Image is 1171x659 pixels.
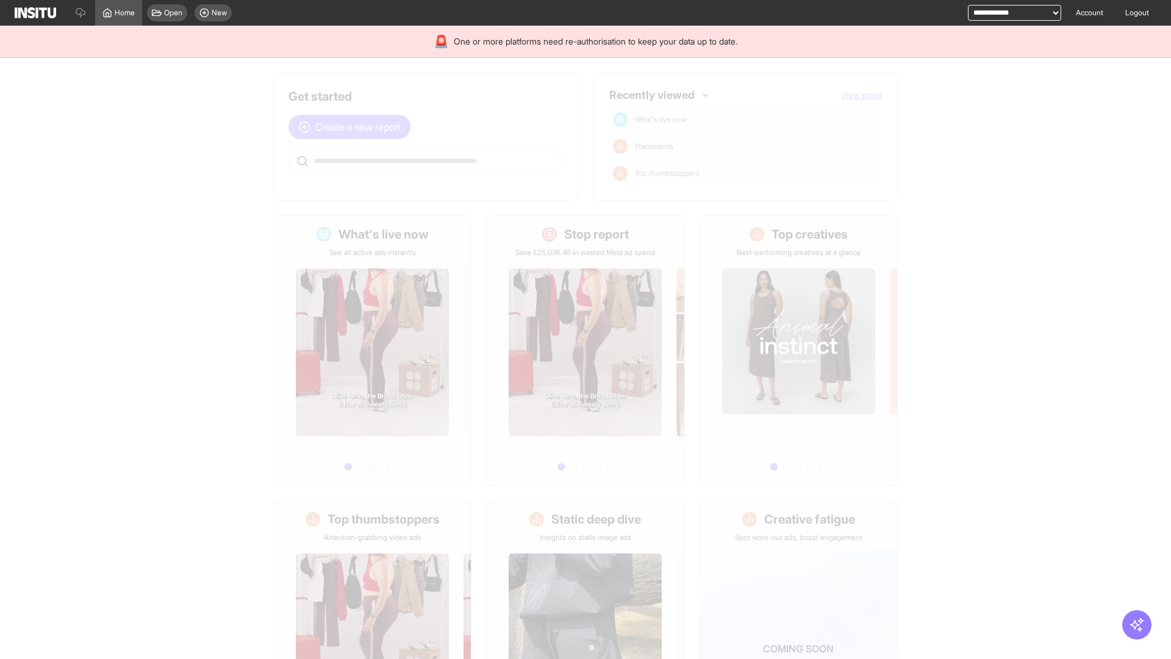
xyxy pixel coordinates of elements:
[434,33,449,50] div: 🚨
[164,8,182,18] span: Open
[115,8,135,18] span: Home
[454,35,737,48] span: One or more platforms need re-authorisation to keep your data up to date.
[212,8,227,18] span: New
[15,7,56,18] img: Logo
